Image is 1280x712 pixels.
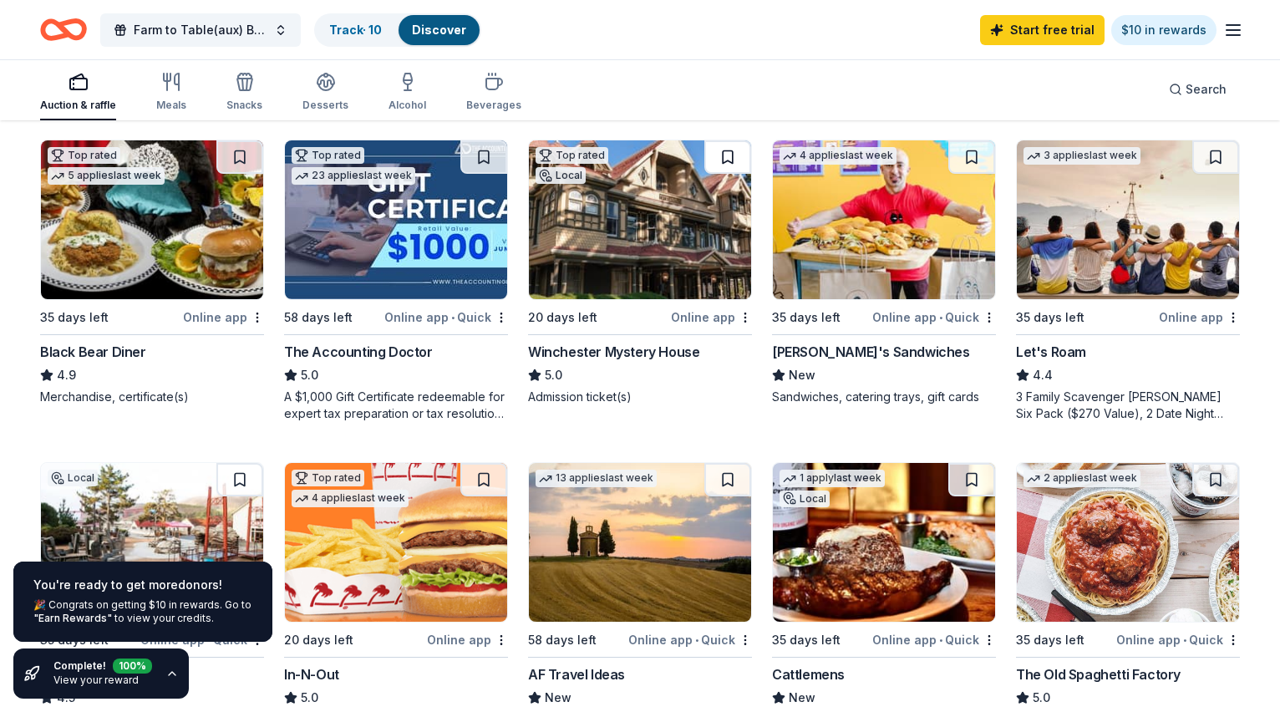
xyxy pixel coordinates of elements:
button: Desserts [302,65,348,120]
img: Image for Let's Roam [1017,140,1239,299]
div: Beverages [466,99,521,112]
img: Image for AF Travel Ideas [529,463,751,622]
div: Winchester Mystery House [528,342,699,362]
img: Image for Black Bear Diner [41,140,263,299]
a: Image for Ike's Sandwiches4 applieslast week35 days leftOnline app•Quick[PERSON_NAME]'s Sandwiche... [772,140,996,405]
div: 4 applies last week [292,490,409,507]
button: Auction & raffle [40,65,116,120]
div: Black Bear Diner [40,342,146,362]
div: Online app Quick [384,307,508,328]
a: Start free trial [980,15,1105,45]
span: New [789,365,815,385]
div: 2 applies last week [1023,470,1140,487]
div: Online app [671,307,752,328]
div: Online app Quick [1116,629,1240,650]
span: • [939,311,942,324]
div: Complete! [53,659,152,674]
div: Top rated [48,147,120,164]
div: 35 days left [1016,630,1084,650]
div: 🎉 Congrats on getting $10 in rewards. Go to to view your credits. [33,598,252,625]
span: 5.0 [301,688,318,708]
img: Image for Bay Area Discovery Museum [41,463,263,622]
div: 58 days left [284,308,353,328]
a: $10 in rewards [1111,15,1217,45]
img: Image for Cattlemens [773,463,995,622]
div: 35 days left [1016,308,1084,328]
a: Image for Winchester Mystery HouseTop ratedLocal20 days leftOnline appWinchester Mystery House5.0... [528,140,752,405]
a: "Earn Rewards" [33,612,112,625]
div: Top rated [292,147,364,164]
div: 5 applies last week [48,167,165,185]
div: Let's Roam [1016,342,1086,362]
a: Image for Let's Roam3 applieslast week35 days leftOnline appLet's Roam4.43 Family Scavenger [PERS... [1016,140,1240,422]
div: Online app Quick [628,629,752,650]
div: The Accounting Doctor [284,342,433,362]
button: Beverages [466,65,521,120]
div: 4 applies last week [780,147,897,165]
a: Home [40,10,87,49]
div: 1 apply last week [780,470,885,487]
a: View your reward [53,674,139,686]
div: Online app [183,307,264,328]
button: Farm to Table(aux) Benefiting The BRAIN Foundation: A Science Spectacular [100,13,301,47]
button: Track· 10Discover [314,13,481,47]
div: 58 days left [528,630,597,650]
span: 5.0 [301,365,318,385]
div: 3 applies last week [1023,147,1140,165]
div: 100 % [113,656,152,671]
div: 35 days left [40,308,109,328]
div: Desserts [302,99,348,112]
div: 23 applies last week [292,167,415,185]
div: A $1,000 Gift Certificate redeemable for expert tax preparation or tax resolution services—recipi... [284,389,508,422]
span: • [451,311,455,324]
span: 5.0 [1033,688,1050,708]
div: Cattlemens [772,664,845,684]
div: Online app Quick [872,307,996,328]
div: [PERSON_NAME]'s Sandwiches [772,342,970,362]
span: • [1183,633,1186,647]
div: In-N-Out [284,664,339,684]
div: Local [48,470,98,486]
img: Image for Ike's Sandwiches [773,140,995,299]
div: Merchandise, certificate(s) [40,389,264,405]
button: Alcohol [389,65,426,120]
span: 4.9 [57,365,76,385]
img: Image for In-N-Out [285,463,507,622]
span: 5.0 [545,365,562,385]
div: 35 days left [772,308,841,328]
button: Snacks [226,65,262,120]
div: The Old Spaghetti Factory [1016,664,1181,684]
span: 4.4 [1033,365,1053,385]
button: Search [1156,73,1240,106]
div: Online app [427,629,508,650]
div: 20 days left [284,630,353,650]
div: Online app [1159,307,1240,328]
div: 35 days left [772,630,841,650]
span: • [939,633,942,647]
div: Snacks [226,99,262,112]
span: • [695,633,698,647]
img: Image for Winchester Mystery House [529,140,751,299]
a: Image for Black Bear DinerTop rated5 applieslast week35 days leftOnline appBlack Bear Diner4.9Mer... [40,140,264,405]
div: Auction & raffle [40,99,116,112]
img: Image for The Accounting Doctor [285,140,507,299]
span: New [545,688,571,708]
span: New [789,688,815,708]
div: Admission ticket(s) [528,389,752,405]
div: Local [780,491,830,507]
div: You're ready to get more donors ! [33,575,252,595]
div: AF Travel Ideas [528,664,625,684]
button: Meals [156,65,186,120]
div: Meals [156,99,186,112]
div: Online app Quick [872,629,996,650]
a: Discover [412,23,466,37]
div: Alcohol [389,99,426,112]
div: Top rated [536,147,608,164]
span: Farm to Table(aux) Benefiting The BRAIN Foundation: A Science Spectacular [134,20,267,40]
div: Local [536,167,586,184]
span: Search [1186,79,1227,99]
a: Track· 10 [329,23,382,37]
div: 13 applies last week [536,470,657,487]
div: 20 days left [528,308,597,328]
div: Sandwiches, catering trays, gift cards [772,389,996,405]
